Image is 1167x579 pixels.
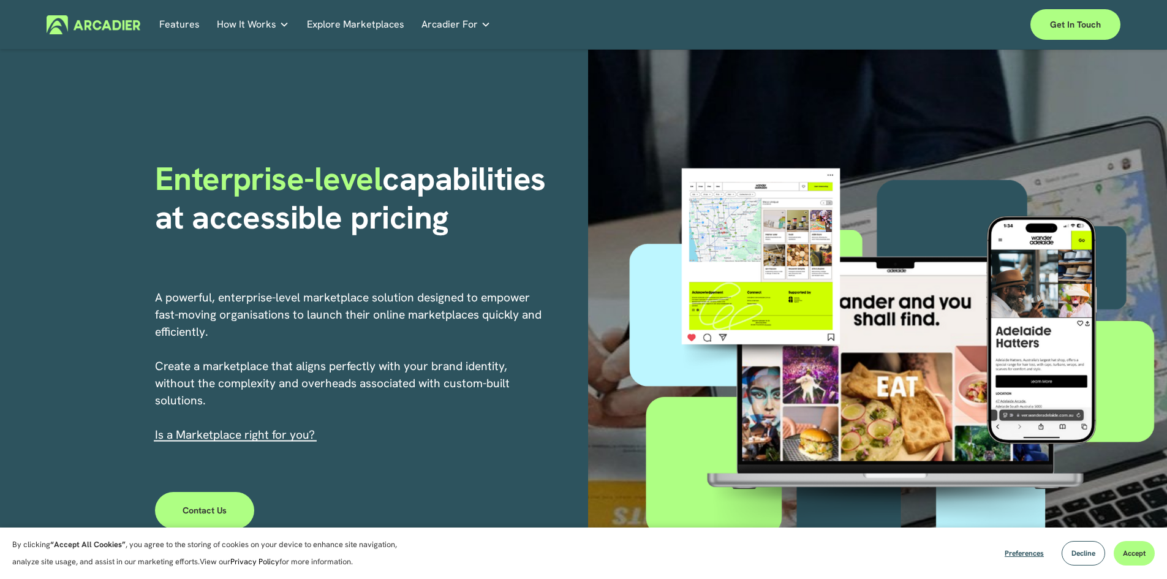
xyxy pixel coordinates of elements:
a: folder dropdown [217,15,289,34]
a: Explore Marketplaces [307,15,404,34]
span: Decline [1071,548,1095,558]
strong: capabilities at accessible pricing [155,157,554,238]
a: folder dropdown [421,15,491,34]
a: Get in touch [1030,9,1120,40]
span: How It Works [217,16,276,33]
p: By clicking , you agree to the storing of cookies on your device to enhance site navigation, anal... [12,536,410,570]
img: Arcadier [47,15,140,34]
a: s a Marketplace right for you? [158,427,315,442]
span: Enterprise-level [155,157,383,200]
button: Accept [1114,541,1155,566]
p: A powerful, enterprise-level marketplace solution designed to empower fast-moving organisations t... [155,289,543,444]
span: Arcadier For [421,16,478,33]
span: Preferences [1005,548,1044,558]
span: Accept [1123,548,1146,558]
button: Decline [1062,541,1105,566]
button: Preferences [995,541,1053,566]
a: Features [159,15,200,34]
span: I [155,427,315,442]
strong: “Accept All Cookies” [50,539,126,550]
a: Privacy Policy [230,556,279,567]
a: Contact Us [155,492,255,529]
